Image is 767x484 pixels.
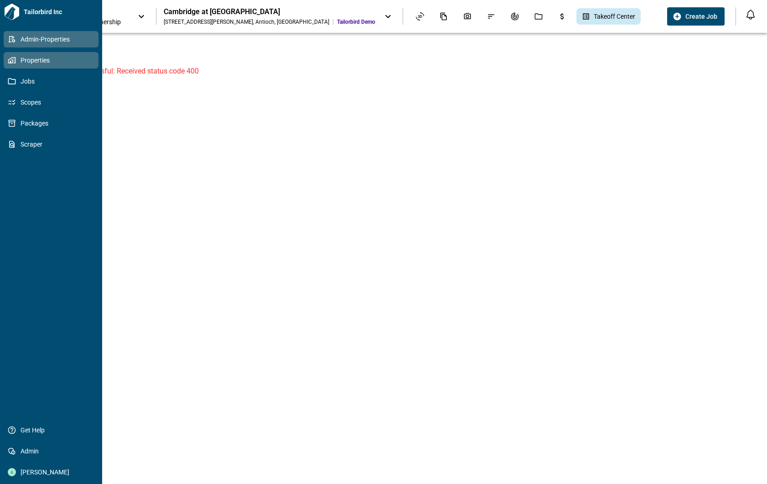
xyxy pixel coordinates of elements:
[16,119,90,128] span: Packages
[164,7,375,16] div: Cambridge at [GEOGRAPHIC_DATA]
[16,77,90,86] span: Jobs
[685,12,717,21] span: Create Job
[553,9,572,24] div: Budgets
[743,7,758,22] button: Open notification feed
[410,9,430,24] div: Asset View
[16,468,90,477] span: [PERSON_NAME]
[16,35,90,44] span: Admin-Properties
[4,31,98,47] a: Admin-Properties
[20,7,98,16] span: Tailorbird Inc
[33,66,758,77] p: Response not successful: Received status code 400
[667,7,725,26] button: Create Job
[164,18,329,26] div: [STREET_ADDRESS][PERSON_NAME] , Antioch , [GEOGRAPHIC_DATA]
[4,443,98,459] a: Admin
[4,94,98,110] a: Scopes
[16,56,90,65] span: Properties
[16,140,90,149] span: Scraper
[33,42,758,57] h6: Takeoff Center
[505,9,524,24] div: Renovation Record
[16,447,90,456] span: Admin
[4,52,98,68] a: Properties
[4,115,98,132] a: Packages
[594,12,635,21] span: Takeoff Center
[576,8,641,25] div: Takeoff Center
[529,9,548,24] div: Jobs
[482,9,501,24] div: Issues & Info
[16,98,90,107] span: Scopes
[458,9,477,24] div: Photos
[4,73,98,89] a: Jobs
[434,9,453,24] div: Documents
[16,426,90,435] span: Get Help
[4,136,98,153] a: Scraper
[337,18,375,26] span: Tailorbird Demo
